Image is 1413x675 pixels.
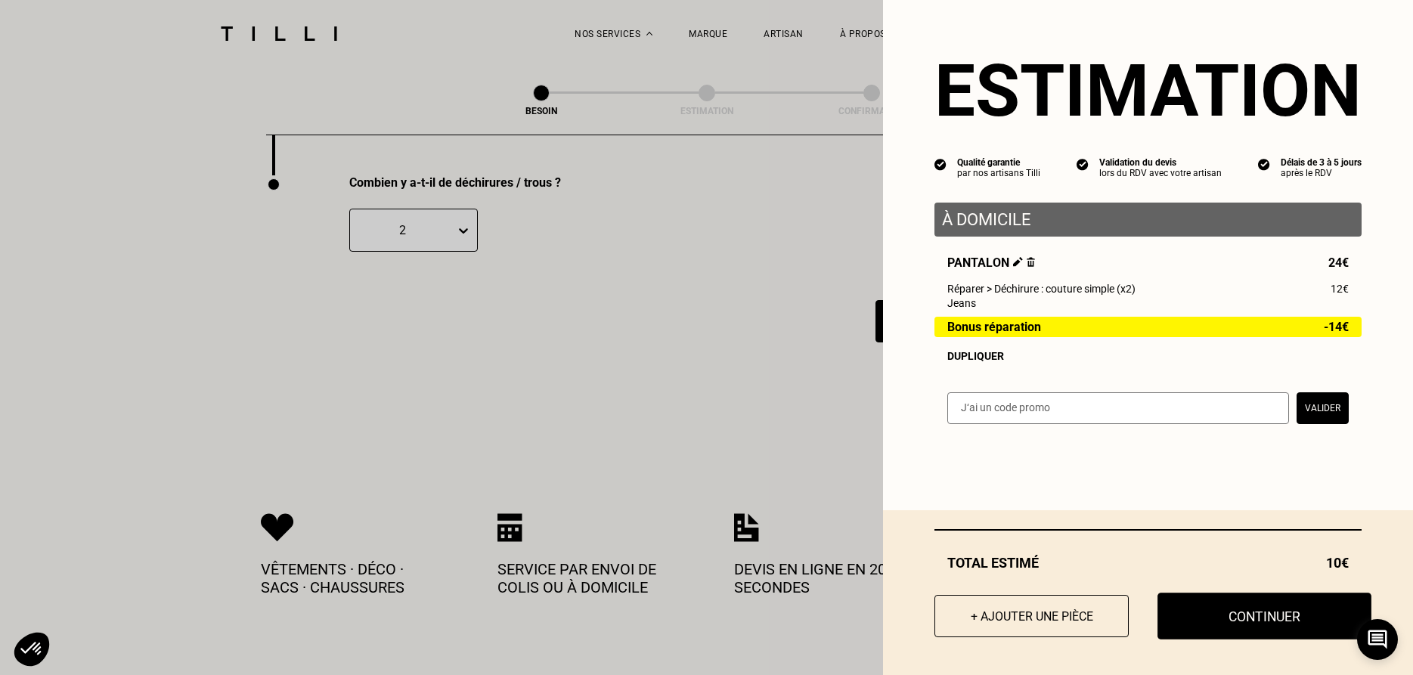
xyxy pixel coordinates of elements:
div: par nos artisans Tilli [957,168,1040,178]
div: Total estimé [934,555,1362,571]
span: 24€ [1328,255,1349,270]
div: Délais de 3 à 5 jours [1281,157,1362,168]
button: + Ajouter une pièce [934,595,1129,637]
div: lors du RDV avec votre artisan [1099,168,1222,178]
span: Jeans [947,297,976,309]
img: Supprimer [1027,257,1035,267]
span: 10€ [1326,555,1349,571]
div: Dupliquer [947,350,1349,362]
div: Qualité garantie [957,157,1040,168]
div: Validation du devis [1099,157,1222,168]
button: Continuer [1157,593,1371,639]
img: icon list info [1258,157,1270,171]
span: Bonus réparation [947,320,1041,333]
section: Estimation [934,48,1362,133]
input: J‘ai un code promo [947,392,1289,424]
button: Valider [1297,392,1349,424]
span: 12€ [1331,283,1349,295]
p: À domicile [942,210,1354,229]
img: Éditer [1013,257,1023,267]
span: -14€ [1324,320,1349,333]
img: icon list info [934,157,947,171]
img: icon list info [1077,157,1089,171]
span: Pantalon [947,255,1035,270]
span: Réparer > Déchirure : couture simple (x2) [947,283,1136,295]
div: après le RDV [1281,168,1362,178]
